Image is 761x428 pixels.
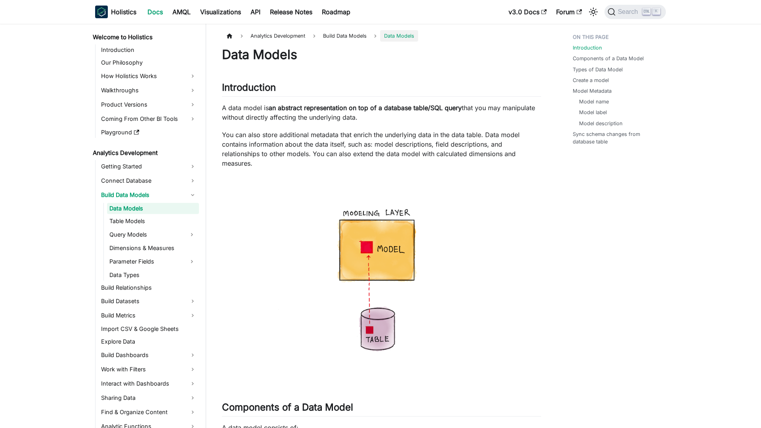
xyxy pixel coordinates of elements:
[551,6,587,18] a: Forum
[107,243,199,254] a: Dimensions & Measures
[604,5,666,19] button: Search (Ctrl+K)
[99,392,199,404] a: Sharing Data
[99,377,199,390] a: Interact with Dashboards
[247,30,309,42] span: Analytics Development
[380,30,418,42] span: Data Models
[185,228,199,241] button: Expand sidebar category 'Query Models'
[185,255,199,268] button: Expand sidebar category 'Parameter Fields'
[579,109,607,116] a: Model label
[99,70,199,82] a: How Holistics Works
[222,82,541,97] h2: Introduction
[99,295,199,308] a: Build Datasets
[265,6,317,18] a: Release Notes
[573,87,612,95] a: Model Metadata
[107,216,199,227] a: Table Models
[246,6,265,18] a: API
[99,189,199,201] a: Build Data Models
[99,309,199,322] a: Build Metrics
[87,24,206,428] nav: Docs sidebar
[616,8,643,15] span: Search
[107,228,185,241] a: Query Models
[579,120,623,127] a: Model description
[107,203,199,214] a: Data Models
[195,6,246,18] a: Visualizations
[573,66,623,73] a: Types of Data Model
[99,84,199,97] a: Walkthroughs
[317,6,355,18] a: Roadmap
[222,130,541,168] p: You can also store additional metadata that enrich the underlying data in the data table. Data mo...
[99,98,199,111] a: Product Versions
[99,44,199,55] a: Introduction
[99,363,199,376] a: Work with Filters
[573,55,644,62] a: Components of a Data Model
[111,7,136,17] b: Holistics
[107,255,185,268] a: Parameter Fields
[95,6,108,18] img: Holistics
[504,6,551,18] a: v3.0 Docs
[573,76,609,84] a: Create a model
[269,104,462,112] strong: an abstract representation on top of a database table/SQL query
[99,57,199,68] a: Our Philosophy
[107,269,199,281] a: Data Types
[99,406,199,418] a: Find & Organize Content
[99,127,199,138] a: Playground
[222,30,541,42] nav: Breadcrumbs
[587,6,600,18] button: Switch between dark and light mode (currently light mode)
[90,32,199,43] a: Welcome to Holistics
[99,282,199,293] a: Build Relationships
[99,349,199,361] a: Build Dashboards
[95,6,136,18] a: HolisticsHolistics
[99,323,199,334] a: Import CSV & Google Sheets
[168,6,195,18] a: AMQL
[222,103,541,122] p: A data model is that you may manipulate without directly affecting the underlying data.
[99,113,199,125] a: Coming From Other BI Tools
[222,30,237,42] a: Home page
[143,6,168,18] a: Docs
[99,174,199,187] a: Connect Database
[222,47,541,63] h1: Data Models
[99,160,199,173] a: Getting Started
[99,336,199,347] a: Explore Data
[573,44,602,52] a: Introduction
[319,30,371,42] span: Build Data Models
[222,401,541,417] h2: Components of a Data Model
[90,147,199,159] a: Analytics Development
[652,8,660,15] kbd: K
[573,130,661,145] a: Sync schema changes from database table
[579,98,609,105] a: Model name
